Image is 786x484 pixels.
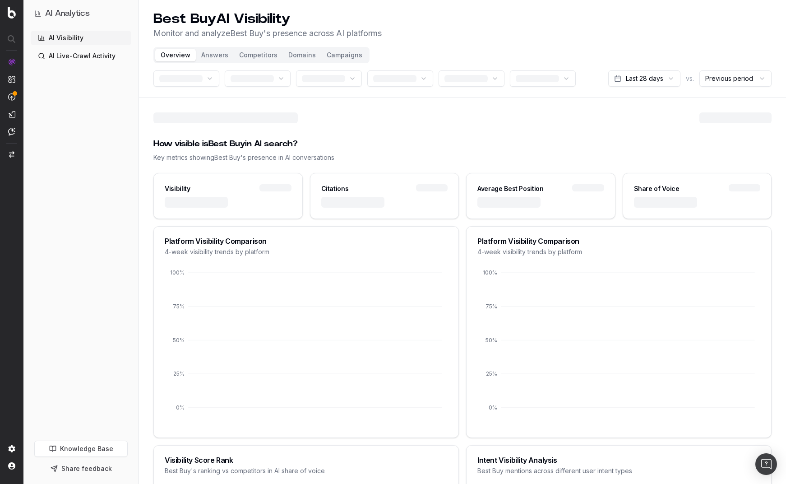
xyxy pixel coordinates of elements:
[321,184,349,193] div: Citations
[34,7,128,20] button: AI Analytics
[8,462,15,470] img: My account
[31,31,131,45] a: AI Visibility
[153,153,772,162] div: Key metrics showing Best Buy 's presence in AI conversations
[165,456,448,464] div: Visibility Score Rank
[8,58,15,65] img: Analytics
[489,404,497,411] tspan: 0%
[485,337,497,344] tspan: 50%
[283,49,321,61] button: Domains
[196,49,234,61] button: Answers
[477,184,544,193] div: Average Best Position
[170,269,185,276] tspan: 100%
[8,111,15,118] img: Studio
[321,49,368,61] button: Campaigns
[34,461,128,477] button: Share feedback
[483,269,497,276] tspan: 100%
[165,237,448,245] div: Platform Visibility Comparison
[34,441,128,457] a: Knowledge Base
[8,75,15,83] img: Intelligence
[477,456,760,464] div: Intent Visibility Analysis
[155,49,196,61] button: Overview
[477,237,760,245] div: Platform Visibility Comparison
[686,74,694,83] span: vs.
[9,151,14,158] img: Switch project
[176,404,185,411] tspan: 0%
[755,453,777,475] div: Open Intercom Messenger
[8,93,15,101] img: Activation
[153,27,382,40] p: Monitor and analyze Best Buy 's presence across AI platforms
[8,128,15,135] img: Assist
[234,49,283,61] button: Competitors
[634,184,680,193] div: Share of Voice
[153,11,382,27] h1: Best Buy AI Visibility
[165,184,190,193] div: Visibility
[45,7,90,20] h1: AI Analytics
[31,49,131,63] a: AI Live-Crawl Activity
[8,7,16,19] img: Botify logo
[486,370,497,377] tspan: 25%
[173,337,185,344] tspan: 50%
[477,247,760,256] div: 4-week visibility trends by platform
[173,370,185,377] tspan: 25%
[173,303,185,310] tspan: 75%
[165,466,448,475] div: Best Buy 's ranking vs competitors in AI share of voice
[485,303,497,310] tspan: 75%
[153,138,772,150] div: How visible is Best Buy in AI search?
[8,445,15,452] img: Setting
[165,247,448,256] div: 4-week visibility trends by platform
[477,466,760,475] div: Best Buy mentions across different user intent types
